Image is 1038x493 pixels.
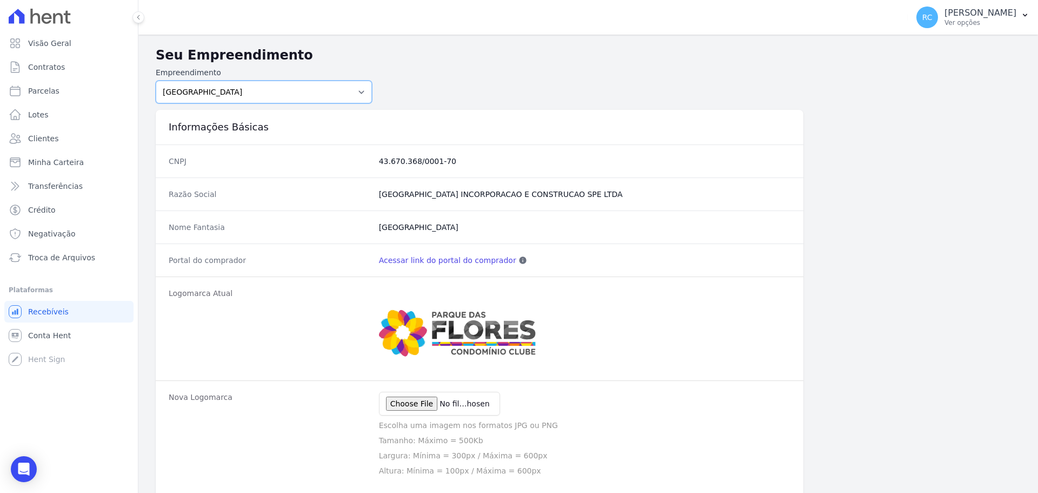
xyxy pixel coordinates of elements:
dd: [GEOGRAPHIC_DATA] [379,222,790,233]
dt: Razão Social [169,189,370,200]
dt: CNPJ [169,156,370,167]
h2: Seu Empreendimento [156,45,1021,65]
a: Negativação [4,223,134,245]
dt: Logomarca Atual [169,288,370,370]
span: Minha Carteira [28,157,84,168]
span: Recebíveis [28,306,69,317]
p: Largura: Mínima = 300px / Máxima = 600px [379,450,790,461]
a: Parcelas [4,80,134,102]
dd: [GEOGRAPHIC_DATA] INCORPORACAO E CONSTRUCAO SPE LTDA [379,189,790,200]
a: Contratos [4,56,134,78]
span: Transferências [28,181,83,192]
a: Recebíveis [4,301,134,323]
img: Captura%20de%20tela%202025-06-03%20144200.jpg [379,288,552,370]
a: Transferências [4,175,134,197]
span: Parcelas [28,86,59,96]
a: Crédito [4,199,134,221]
span: Negativação [28,228,76,239]
a: Visão Geral [4,32,134,54]
a: Minha Carteira [4,152,134,173]
button: RC [PERSON_NAME] Ver opções [908,2,1038,32]
a: Clientes [4,128,134,149]
p: Tamanho: Máximo = 500Kb [379,435,790,446]
span: Lotes [28,109,49,120]
span: Troca de Arquivos [28,252,95,263]
span: Clientes [28,133,58,144]
h3: Informações Básicas [169,121,790,134]
label: Empreendimento [156,67,372,78]
div: Open Intercom Messenger [11,456,37,482]
span: Crédito [28,205,56,215]
a: Troca de Arquivos [4,247,134,268]
dd: 43.670.368/0001-70 [379,156,790,167]
a: Acessar link do portal do comprador [379,255,516,266]
dt: Portal do comprador [169,255,370,266]
p: [PERSON_NAME] [944,8,1016,18]
p: Ver opções [944,18,1016,27]
a: Conta Hent [4,325,134,346]
span: Visão Geral [28,38,71,49]
p: Escolha uma imagem nos formatos JPG ou PNG [379,420,790,431]
div: Plataformas [9,284,129,297]
span: Contratos [28,62,65,73]
p: Altura: Mínima = 100px / Máxima = 600px [379,465,790,476]
span: Conta Hent [28,330,71,341]
dt: Nova Logomarca [169,392,370,476]
a: Lotes [4,104,134,126]
span: RC [922,14,933,21]
dt: Nome Fantasia [169,222,370,233]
